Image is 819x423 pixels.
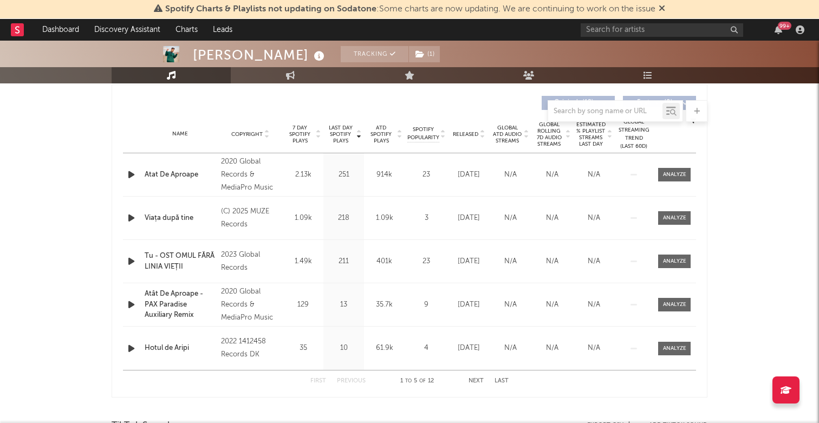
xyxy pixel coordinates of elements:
button: First [310,378,326,384]
button: Previous [337,378,366,384]
button: Next [469,378,484,384]
div: 2020 Global Records & MediaPro Music [221,155,280,194]
div: 9 [407,300,445,310]
span: ATD Spotify Plays [367,125,395,144]
span: to [405,379,412,383]
div: 23 [407,256,445,267]
div: N/A [534,300,570,310]
div: N/A [576,343,612,354]
div: N/A [492,213,529,224]
span: Released [453,131,478,138]
div: 251 [326,170,361,180]
button: Tracking [341,46,408,62]
div: 2.13k [285,170,321,180]
div: [PERSON_NAME] [193,46,327,64]
span: Spotify Charts & Playlists not updating on Sodatone [165,5,376,14]
div: 2023 Global Records [221,249,280,275]
button: Last [495,378,509,384]
div: 1.09k [285,213,321,224]
a: Dashboard [35,19,87,41]
span: ( 1 ) [408,46,440,62]
div: N/A [492,170,529,180]
div: 218 [326,213,361,224]
span: Spotify Popularity [407,126,439,142]
span: of [419,379,426,383]
button: (1) [409,46,440,62]
div: 4 [407,343,445,354]
span: 7 Day Spotify Plays [285,125,314,144]
input: Search by song name or URL [548,107,662,116]
div: N/A [576,170,612,180]
div: 914k [367,170,402,180]
div: N/A [534,170,570,180]
div: 61.9k [367,343,402,354]
div: 211 [326,256,361,267]
span: Estimated % Playlist Streams Last Day [576,121,606,147]
span: Global ATD Audio Streams [492,125,522,144]
div: 10 [326,343,361,354]
button: Originals(12) [542,96,615,110]
button: Features(0) [623,96,696,110]
div: Name [145,130,216,138]
div: 129 [285,300,321,310]
a: Discovery Assistant [87,19,168,41]
div: [DATE] [451,343,487,354]
div: [DATE] [451,256,487,267]
a: Tu - OST OMUL FĂRĂ LINIA VIEȚII [145,251,216,272]
span: Last Day Spotify Plays [326,125,355,144]
a: Hotul de Aripi [145,343,216,354]
div: 23 [407,170,445,180]
div: N/A [576,256,612,267]
div: 1 5 12 [387,375,447,388]
div: N/A [576,213,612,224]
span: Copyright [231,131,263,138]
a: Leads [205,19,240,41]
div: [DATE] [451,213,487,224]
span: Originals ( 12 ) [549,100,599,106]
div: 2020 Global Records & MediaPro Music [221,285,280,324]
div: N/A [534,256,570,267]
button: 99+ [775,25,782,34]
div: 401k [367,256,402,267]
a: Atât De Aproape - PAX Paradise Auxiliary Remix [145,289,216,321]
div: 3 [407,213,445,224]
div: [DATE] [451,300,487,310]
span: Features ( 0 ) [630,100,680,106]
div: 1.49k [285,256,321,267]
div: [DATE] [451,170,487,180]
div: Global Streaming Trend (Last 60D) [617,118,650,151]
span: : Some charts are now updating. We are continuing to work on the issue [165,5,655,14]
div: 2022 1412458 Records DK [221,335,280,361]
div: (C) 2025 MUZE Records [221,205,280,231]
div: N/A [576,300,612,310]
div: N/A [534,343,570,354]
div: N/A [492,300,529,310]
div: 1.09k [367,213,402,224]
div: 35 [285,343,321,354]
div: 13 [326,300,361,310]
span: Dismiss [659,5,665,14]
div: 35.7k [367,300,402,310]
div: N/A [534,213,570,224]
a: Viața după tine [145,213,216,224]
div: N/A [492,256,529,267]
div: 99 + [778,22,791,30]
input: Search for artists [581,23,743,37]
div: N/A [492,343,529,354]
span: Global Rolling 7D Audio Streams [534,121,564,147]
a: Atat De Aproape [145,170,216,180]
a: Charts [168,19,205,41]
